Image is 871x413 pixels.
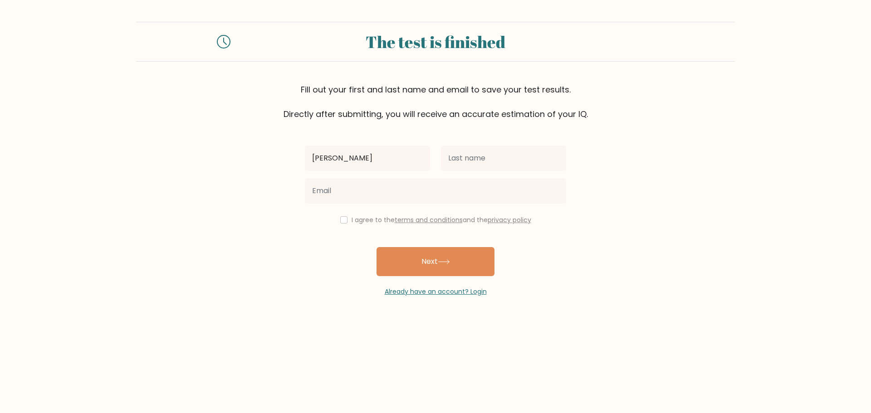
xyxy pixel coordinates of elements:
a: privacy policy [488,215,531,224]
input: Last name [441,146,566,171]
div: Fill out your first and last name and email to save your test results. Directly after submitting,... [136,83,735,120]
a: Already have an account? Login [385,287,487,296]
label: I agree to the and the [352,215,531,224]
div: The test is finished [241,29,630,54]
input: First name [305,146,430,171]
a: terms and conditions [395,215,463,224]
input: Email [305,178,566,204]
button: Next [377,247,494,276]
